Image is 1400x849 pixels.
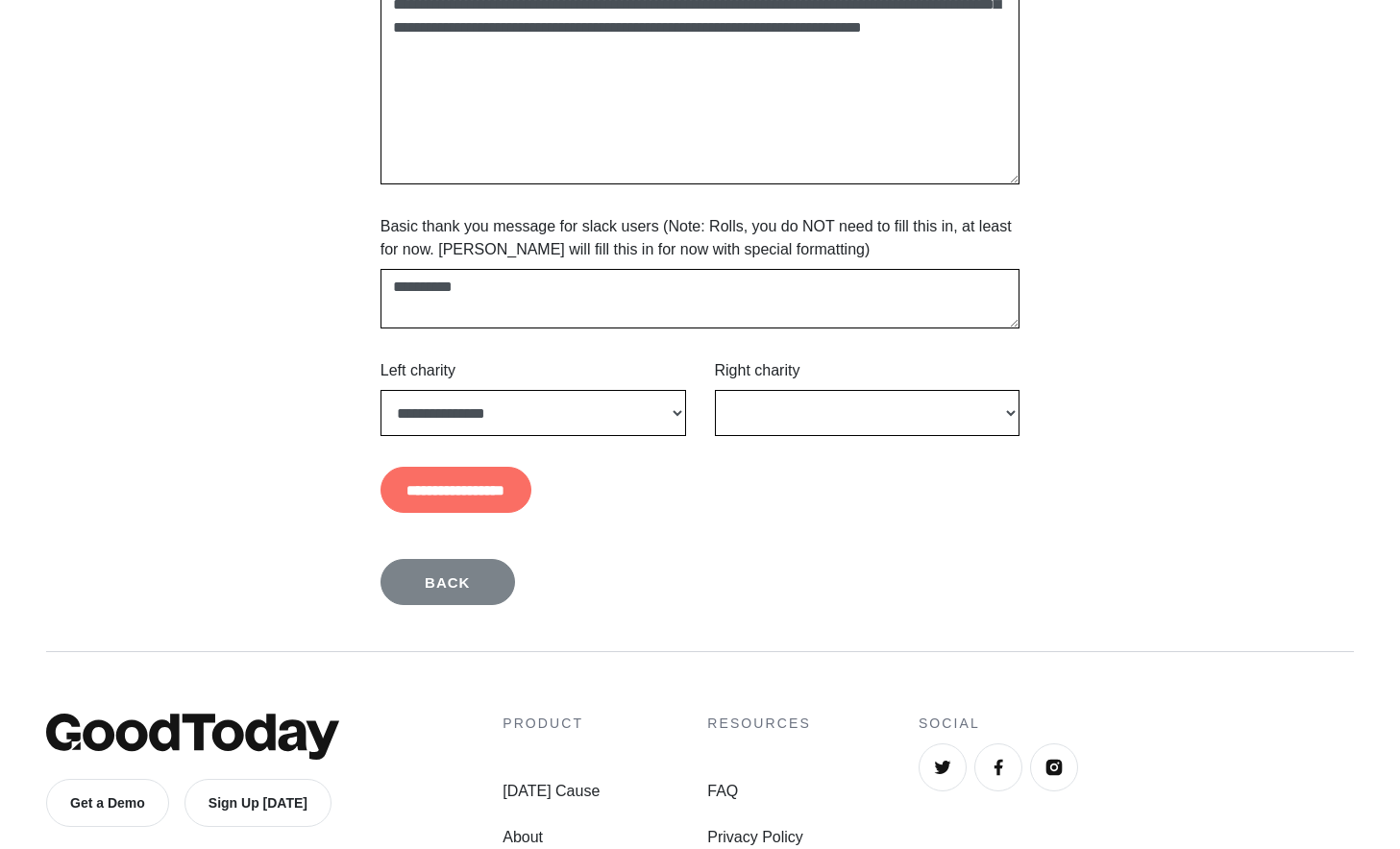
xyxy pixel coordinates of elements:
[707,826,811,849] a: Privacy Policy
[46,779,169,827] a: Get a Demo
[1030,743,1078,791] a: Instagram
[1044,758,1064,777] img: Instagram
[974,743,1022,791] a: Facebook
[503,714,600,734] h4: Product
[503,826,600,849] a: About
[381,359,455,382] label: Left charity
[707,780,811,803] a: FAQ
[715,359,800,382] label: Right charity
[989,758,1008,777] img: Facebook
[46,714,339,760] img: GoodToday
[381,215,1020,261] label: Basic thank you message for slack users (Note: Rolls, you do NOT need to fill this in, at least f...
[919,743,967,791] a: Twitter
[381,559,515,605] a: Back
[184,779,332,827] a: Sign Up [DATE]
[919,714,1354,734] h4: Social
[707,714,811,734] h4: Resources
[933,758,952,777] img: Twitter
[503,780,600,803] a: [DATE] Cause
